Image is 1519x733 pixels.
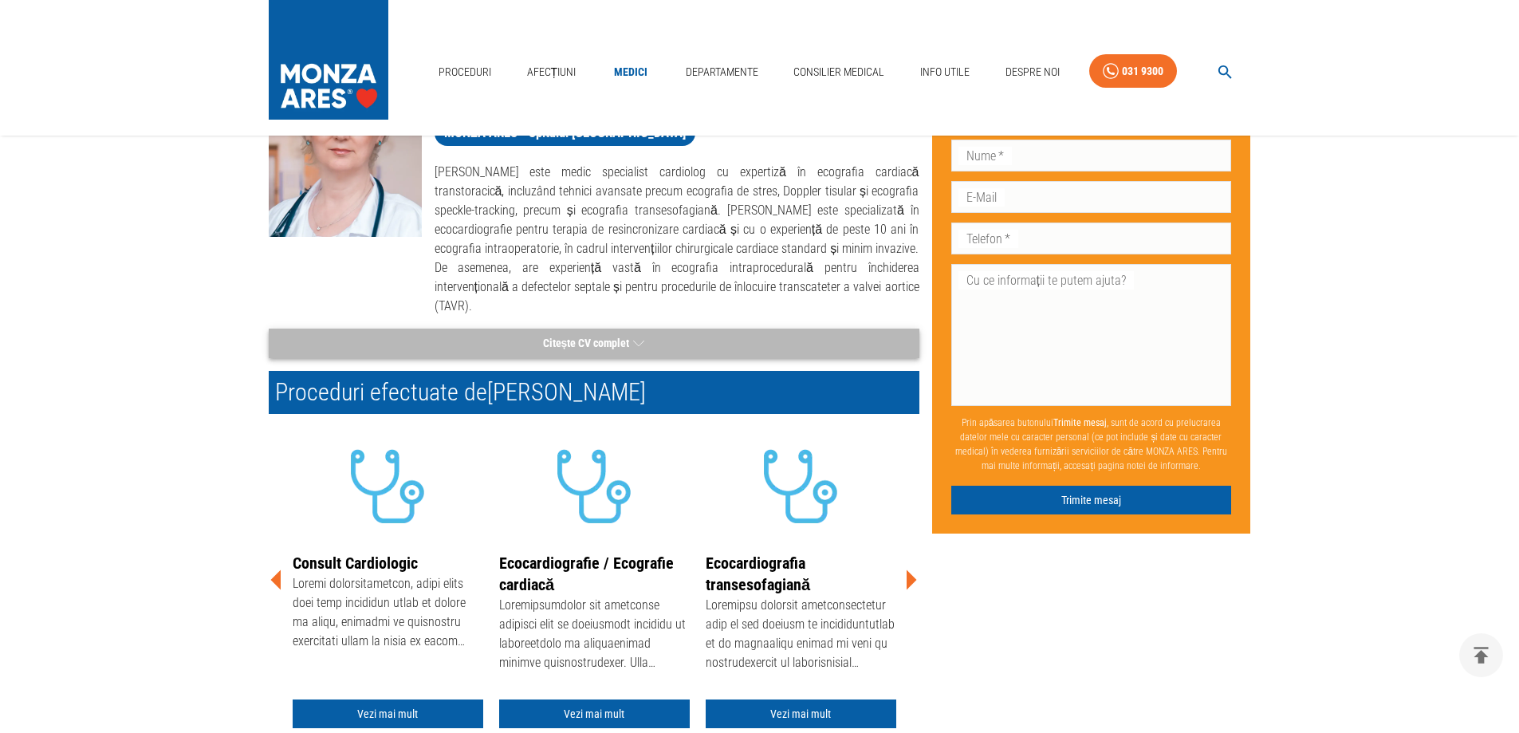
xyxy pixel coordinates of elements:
h2: Proceduri efectuate de [PERSON_NAME] [269,371,919,414]
a: 031 9300 [1089,54,1177,89]
a: Vezi mai mult [499,700,690,729]
a: Departamente [679,56,765,89]
a: Despre Noi [999,56,1066,89]
a: Ecocardiografie / Ecografie cardiacă [499,554,674,594]
button: Trimite mesaj [951,485,1232,514]
button: delete [1459,633,1503,677]
button: Citește CV complet [269,329,919,358]
a: Consilier Medical [787,56,891,89]
a: Consult Cardiologic [293,554,418,573]
a: Info Utile [914,56,976,89]
div: 031 9300 [1122,61,1163,81]
a: Afecțiuni [521,56,583,89]
a: Ecocardiografia transesofagiană [706,554,810,594]
p: [PERSON_NAME] este medic specialist cardiolog cu expertiză în ecografia cardiacă transtoracică, i... [435,163,919,316]
p: Prin apăsarea butonului , sunt de acord cu prelucrarea datelor mele cu caracter personal (ce pot ... [951,408,1232,479]
a: Medici [605,56,656,89]
div: Loremi dolorsitametcon, adipi elits doei temp incididun utlab et dolore ma aliqu, enimadmi ve qui... [293,574,483,654]
div: Loremipsumdolor sit ametconse adipisci elit se doeiusmodt incididu ut laboreetdolo ma aliquaenima... [499,596,690,676]
a: Vezi mai mult [293,700,483,729]
img: Dr. Dana Constantinescu [269,37,422,237]
a: Vezi mai mult [706,700,896,729]
a: Proceduri [432,56,498,89]
b: Trimite mesaj [1053,416,1107,428]
div: Loremipsu dolorsit ametconsectetur adip el sed doeiusm te incididuntutlab et do magnaaliqu enimad... [706,596,896,676]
